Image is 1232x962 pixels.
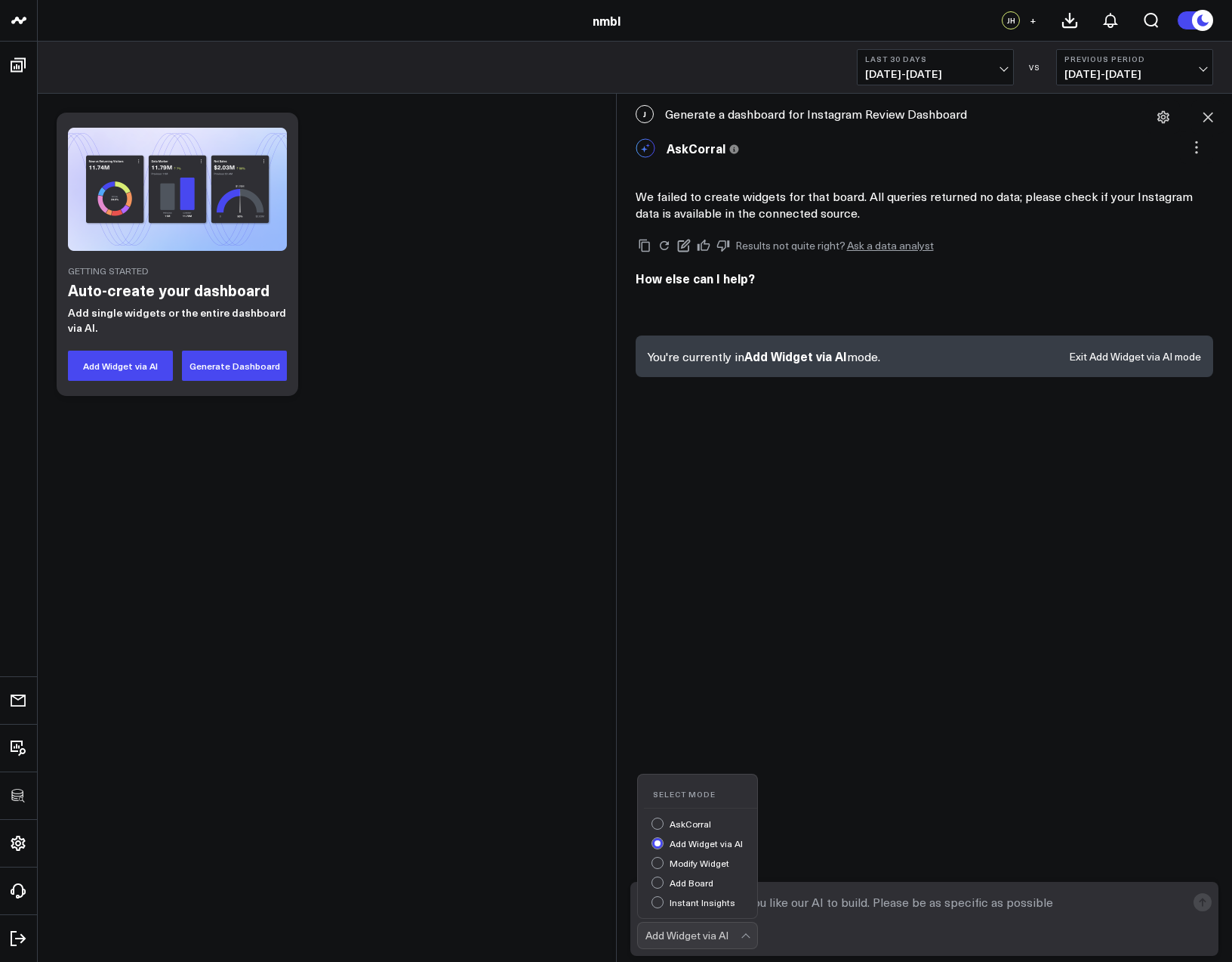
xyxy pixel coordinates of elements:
a: Ask a data analyst [847,240,934,251]
button: Previous Period[DATE]-[DATE] [1056,49,1213,85]
span: Results not quite right? [735,238,845,252]
p: We failed to create widgets for that board. All queries returned no data; please check if your In... [636,188,1214,221]
div: Modify Widget [651,857,757,873]
h2: How else can I help? [636,270,1214,286]
div: Select Mode [644,781,757,809]
div: Instant Insights [651,896,757,912]
p: You're currently in mode. [648,348,880,365]
button: Copy [636,237,654,255]
div: Add Widget via AI [645,930,741,942]
div: Add Board [651,877,757,892]
span: Add Widget via AI [744,348,847,364]
span: + [1030,15,1036,26]
span: [DATE] - [DATE] [1064,68,1205,80]
h2: Auto-create your dashboard [68,279,287,302]
button: Last 30 Days[DATE]-[DATE] [857,49,1014,85]
div: VS [1021,63,1049,72]
div: Getting Started [68,266,287,275]
button: Generate Dashboard [182,351,287,381]
div: JH [1002,11,1020,29]
button: Add Widget via AI [68,351,173,381]
button: Exit Add Widget via AI mode [1069,351,1201,362]
div: AskCorral [651,818,757,834]
span: [DATE] - [DATE] [865,68,1006,80]
a: nmbl [593,12,621,29]
p: Add single widgets or the entire dashboard via AI. [68,305,287,336]
div: Add Widget via AI [651,837,757,853]
span: AskCorral [667,140,725,156]
div: Generate a dashboard for Instagram Review Dashboard [624,97,1225,131]
span: J [636,105,654,123]
b: Previous Period [1064,54,1205,63]
b: Last 30 Days [865,54,1006,63]
button: + [1024,11,1042,29]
